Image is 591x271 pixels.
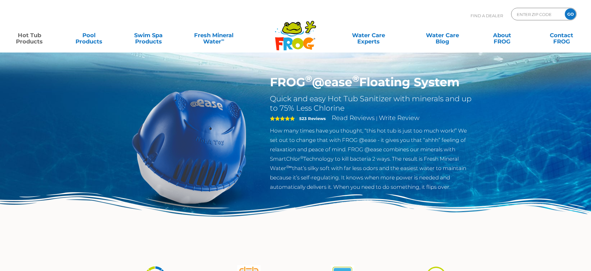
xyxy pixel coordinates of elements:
a: ContactFROG [539,29,585,42]
a: Fresh MineralWater∞ [185,29,242,42]
sup: ®∞ [286,164,292,169]
a: Water CareExperts [331,29,406,42]
sup: ® [300,155,303,160]
span: | [376,115,378,121]
sup: ∞ [221,37,224,42]
a: Write Review [379,114,419,122]
a: Hot TubProducts [6,29,52,42]
sup: ® [305,73,312,84]
h2: Quick and easy Hot Tub Sanitizer with minerals and up to 75% Less Chlorine [270,94,474,113]
a: Read Reviews [332,114,375,122]
span: 5 [270,116,295,121]
p: How many times have you thought, “this hot tub is just too much work!” We set out to change that ... [270,126,474,192]
a: Swim SpaProducts [125,29,171,42]
a: Water CareBlog [419,29,466,42]
img: Frog Products Logo [271,13,320,51]
a: PoolProducts [66,29,112,42]
img: hot-tub-product-atease-system.png [118,75,261,218]
a: AboutFROG [479,29,525,42]
h1: FROG @ease Floating System [270,75,474,89]
strong: 523 Reviews [299,116,326,121]
sup: ® [352,73,359,84]
p: Find A Dealer [471,8,503,23]
input: GO [565,8,576,20]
